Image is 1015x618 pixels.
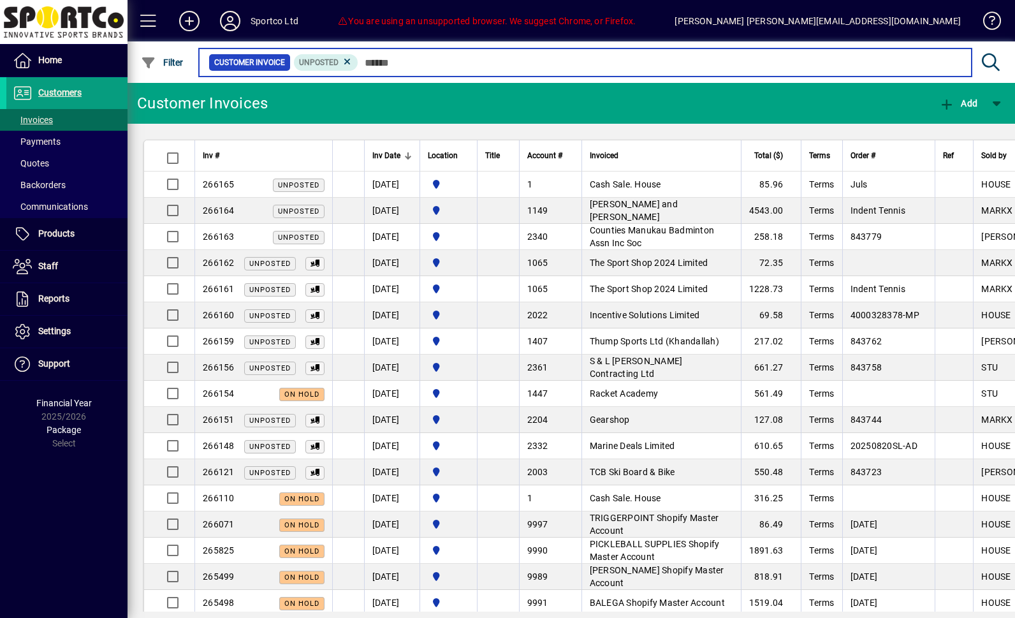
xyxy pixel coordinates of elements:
span: Sportco Ltd Warehouse [428,543,469,557]
span: 20250820SL-AD [851,441,917,451]
div: Ref [943,149,965,163]
td: 818.91 [741,564,801,590]
span: MARKX [981,258,1012,268]
span: Terms [809,179,834,189]
span: Location [428,149,458,163]
a: Home [6,45,128,77]
td: 86.49 [741,511,801,538]
span: Terms [809,149,830,163]
span: HOUSE [981,441,1011,451]
div: Sportco Ltd [251,11,298,31]
span: The Sport Shop 2024 Limited [590,258,708,268]
span: 266160 [203,310,235,320]
td: 4543.00 [741,198,801,224]
a: Products [6,218,128,250]
span: TCB Ski Board & Bike [590,467,675,477]
span: MARKX [981,284,1012,294]
span: 266156 [203,362,235,372]
span: Counties Manukau Badminton Assn Inc Soc [590,225,715,248]
td: 127.08 [741,407,801,433]
button: Profile [210,10,251,33]
span: Sold by [981,149,1007,163]
span: 1149 [527,205,548,216]
span: BALEGA Shopify Master Account [590,598,725,608]
span: On hold [284,495,319,503]
span: 266159 [203,336,235,346]
span: 266165 [203,179,235,189]
span: Sportco Ltd Warehouse [428,413,469,427]
td: 316.25 [741,485,801,511]
span: Terms [809,362,834,372]
span: 265499 [203,571,235,582]
span: Customers [38,87,82,98]
td: [DATE] [364,302,420,328]
a: Reports [6,283,128,315]
span: TRIGGERPOINT Shopify Master Account [590,513,719,536]
span: Home [38,55,62,65]
span: Terms [809,205,834,216]
a: Payments [6,131,128,152]
span: HOUSE [981,179,1011,189]
span: Sportco Ltd Warehouse [428,360,469,374]
span: Sportco Ltd Warehouse [428,491,469,505]
td: [DATE] [364,328,420,355]
div: Invoiced [590,149,733,163]
span: Racket Academy [590,388,659,399]
span: Title [485,149,500,163]
span: HOUSE [981,598,1011,608]
span: [DATE] [851,519,878,529]
span: 843744 [851,415,882,425]
button: Add [936,92,981,115]
div: Title [485,149,511,163]
span: Thump Sports Ltd (Khandallah) [590,336,719,346]
a: Quotes [6,152,128,174]
span: PICKLEBALL SUPPLIES Shopify Master Account [590,539,720,562]
td: [DATE] [364,511,420,538]
span: Terms [809,232,834,242]
td: [DATE] [364,407,420,433]
span: Payments [13,136,61,147]
span: Communications [13,202,88,212]
span: 9997 [527,519,548,529]
span: Sportco Ltd Warehouse [428,308,469,322]
span: Gearshop [590,415,630,425]
a: Knowledge Base [974,3,999,44]
td: [DATE] [364,355,420,381]
span: 266151 [203,415,235,425]
span: Terms [809,519,834,529]
span: Sportco Ltd Warehouse [428,230,469,244]
span: Customer Invoice [214,56,285,69]
span: Terms [809,388,834,399]
span: [DATE] [851,545,878,555]
mat-chip: Customer Invoice Status: Unposted [294,54,358,71]
span: Staff [38,261,58,271]
td: 85.96 [741,172,801,198]
span: Sportco Ltd Warehouse [428,256,469,270]
td: [DATE] [364,564,420,590]
span: On hold [284,600,319,608]
span: 1065 [527,258,548,268]
span: [DATE] [851,598,878,608]
span: Products [38,228,75,239]
td: [DATE] [364,381,420,407]
span: The Sport Shop 2024 Limited [590,284,708,294]
span: 266164 [203,205,235,216]
td: [DATE] [364,485,420,511]
span: Sportco Ltd Warehouse [428,517,469,531]
span: Terms [809,571,834,582]
span: Sportco Ltd Warehouse [428,282,469,296]
span: 265498 [203,598,235,608]
span: [PERSON_NAME] and [PERSON_NAME] [590,199,678,222]
span: Marine Deals Limited [590,441,675,451]
span: Indent Tennis [851,284,905,294]
span: On hold [284,390,319,399]
td: [DATE] [364,250,420,276]
span: You are using an unsupported browser. We suggest Chrome, or Firefox. [337,16,636,26]
span: Order # [851,149,875,163]
span: Unposted [249,364,291,372]
span: On hold [284,547,319,555]
div: Location [428,149,469,163]
span: 843758 [851,362,882,372]
span: 266163 [203,232,235,242]
td: [DATE] [364,538,420,564]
